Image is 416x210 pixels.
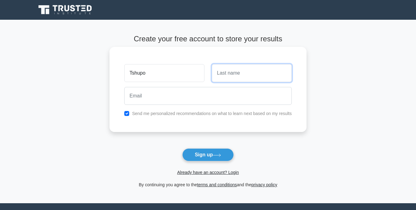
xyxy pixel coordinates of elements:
div: By continuing you agree to the and the [106,181,310,188]
a: privacy policy [251,182,277,187]
button: Sign up [182,148,234,161]
label: Send me personalized recommendations on what to learn next based on my results [132,111,292,116]
h4: Create your free account to store your results [109,35,307,43]
input: Email [124,87,292,105]
input: Last name [212,64,292,82]
input: First name [124,64,204,82]
a: terms and conditions [197,182,237,187]
a: Already have an account? Login [177,170,239,175]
